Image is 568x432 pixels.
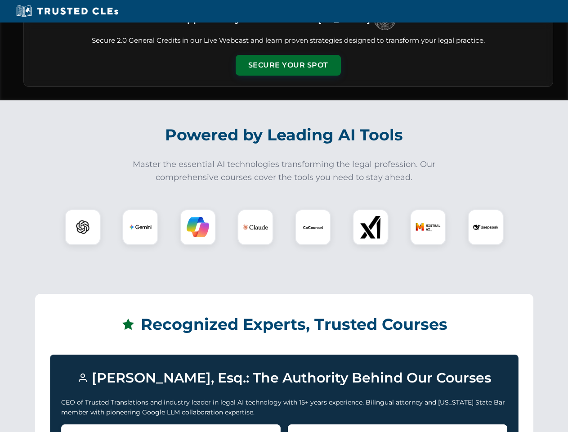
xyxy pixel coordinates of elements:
[13,4,121,18] img: Trusted CLEs
[295,209,331,245] div: CoCounsel
[473,215,498,240] img: DeepSeek Logo
[410,209,446,245] div: Mistral AI
[353,209,389,245] div: xAI
[127,158,442,184] p: Master the essential AI technologies transforming the legal profession. Our comprehensive courses...
[243,215,268,240] img: Claude Logo
[50,309,519,340] h2: Recognized Experts, Trusted Courses
[468,209,504,245] div: DeepSeek
[65,209,101,245] div: ChatGPT
[236,55,341,76] button: Secure Your Spot
[180,209,216,245] div: Copilot
[416,215,441,240] img: Mistral AI Logo
[359,216,382,238] img: xAI Logo
[129,216,152,238] img: Gemini Logo
[61,366,507,390] h3: [PERSON_NAME], Esq.: The Authority Behind Our Courses
[35,119,533,151] h2: Powered by Leading AI Tools
[237,209,273,245] div: Claude
[61,397,507,418] p: CEO of Trusted Translations and industry leader in legal AI technology with 15+ years experience....
[302,216,324,238] img: CoCounsel Logo
[35,36,542,46] p: Secure 2.0 General Credits in our Live Webcast and learn proven strategies designed to transform ...
[187,216,209,238] img: Copilot Logo
[122,209,158,245] div: Gemini
[70,214,96,240] img: ChatGPT Logo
